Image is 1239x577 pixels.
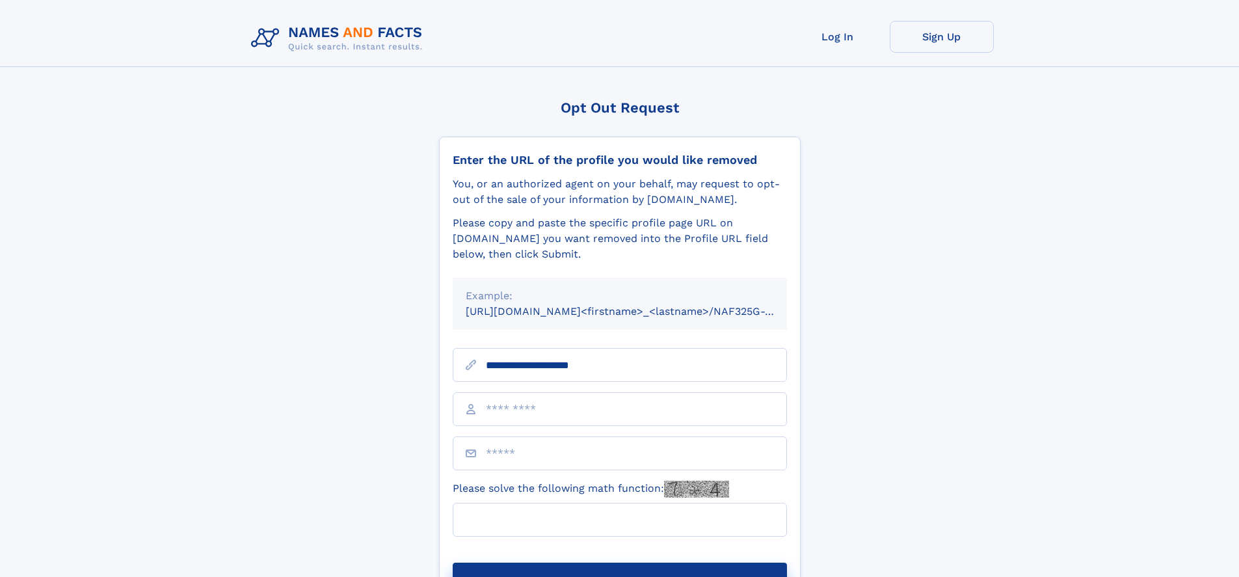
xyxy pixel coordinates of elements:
a: Log In [786,21,890,53]
label: Please solve the following math function: [453,481,729,498]
div: Example: [466,288,774,304]
div: You, or an authorized agent on your behalf, may request to opt-out of the sale of your informatio... [453,176,787,208]
div: Opt Out Request [439,100,801,116]
small: [URL][DOMAIN_NAME]<firstname>_<lastname>/NAF325G-xxxxxxxx [466,305,812,317]
div: Please copy and paste the specific profile page URL on [DOMAIN_NAME] you want removed into the Pr... [453,215,787,262]
a: Sign Up [890,21,994,53]
img: Logo Names and Facts [246,21,433,56]
div: Enter the URL of the profile you would like removed [453,153,787,167]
